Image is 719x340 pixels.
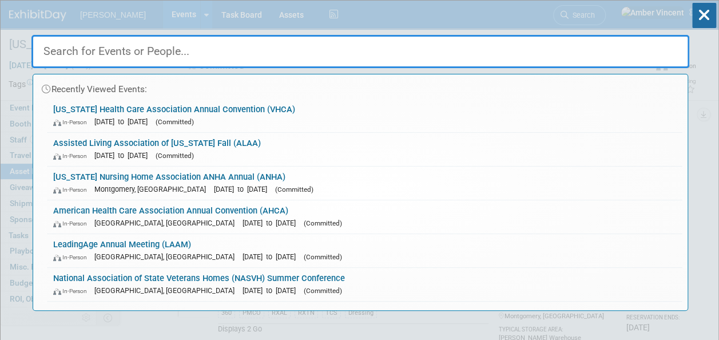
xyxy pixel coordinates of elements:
span: In-Person [53,254,92,261]
span: [DATE] to [DATE] [94,151,153,160]
a: LeadingAge Annual Meeting (LAAM) In-Person [GEOGRAPHIC_DATA], [GEOGRAPHIC_DATA] [DATE] to [DATE] ... [47,234,682,267]
div: Recently Viewed Events: [39,74,682,99]
a: Assisted Living Association of [US_STATE] Fall (ALAA) In-Person [DATE] to [DATE] (Committed) [47,133,682,166]
a: [US_STATE] Nursing Home Association ANHA Annual (ANHA) In-Person Montgomery, [GEOGRAPHIC_DATA] [D... [47,167,682,200]
span: In-Person [53,287,92,295]
a: National Association of State Veterans Homes (NASVH) Summer Conference In-Person [GEOGRAPHIC_DATA... [47,268,682,301]
span: (Committed) [275,185,313,193]
span: [DATE] to [DATE] [243,252,301,261]
span: [DATE] to [DATE] [214,185,273,193]
span: [DATE] to [DATE] [243,286,301,295]
span: [DATE] to [DATE] [243,219,301,227]
span: (Committed) [304,219,342,227]
a: [US_STATE] Health Care Association Annual Convention (VHCA) In-Person [DATE] to [DATE] (Committed) [47,99,682,132]
span: In-Person [53,118,92,126]
span: In-Person [53,186,92,193]
span: (Committed) [156,152,194,160]
span: (Committed) [304,287,342,295]
span: [GEOGRAPHIC_DATA], [GEOGRAPHIC_DATA] [94,219,240,227]
a: American Health Care Association Annual Convention (AHCA) In-Person [GEOGRAPHIC_DATA], [GEOGRAPHI... [47,200,682,234]
span: (Committed) [304,253,342,261]
input: Search for Events or People... [31,35,689,68]
span: In-Person [53,152,92,160]
span: [GEOGRAPHIC_DATA], [GEOGRAPHIC_DATA] [94,286,240,295]
span: In-Person [53,220,92,227]
span: (Committed) [156,118,194,126]
span: [DATE] to [DATE] [94,117,153,126]
span: Montgomery, [GEOGRAPHIC_DATA] [94,185,212,193]
span: [GEOGRAPHIC_DATA], [GEOGRAPHIC_DATA] [94,252,240,261]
